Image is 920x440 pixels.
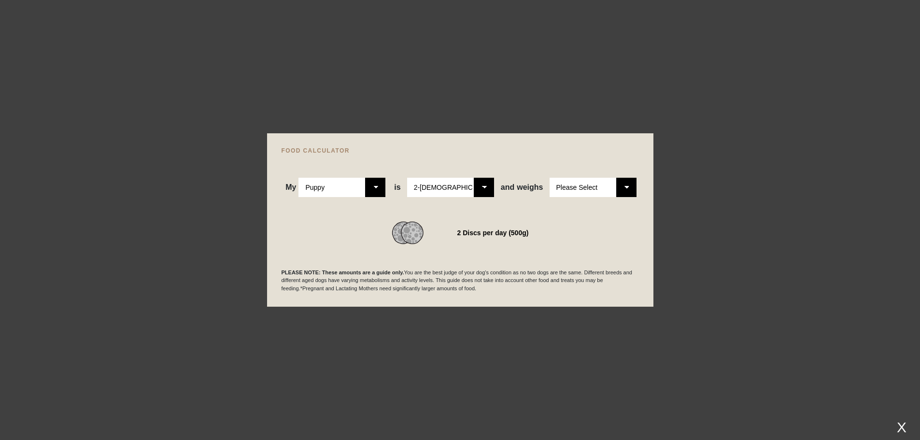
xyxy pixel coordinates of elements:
[501,183,543,192] span: weighs
[282,269,639,293] p: You are the best judge of your dog's condition as no two dogs are the same. Different breeds and ...
[394,183,400,192] span: is
[282,148,639,154] h4: FOOD CALCULATOR
[893,419,910,435] div: X
[285,183,296,192] span: My
[282,270,404,275] b: PLEASE NOTE: These amounts are a guide only.
[501,183,517,192] span: and
[457,226,529,240] div: 2 Discs per day (500g)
